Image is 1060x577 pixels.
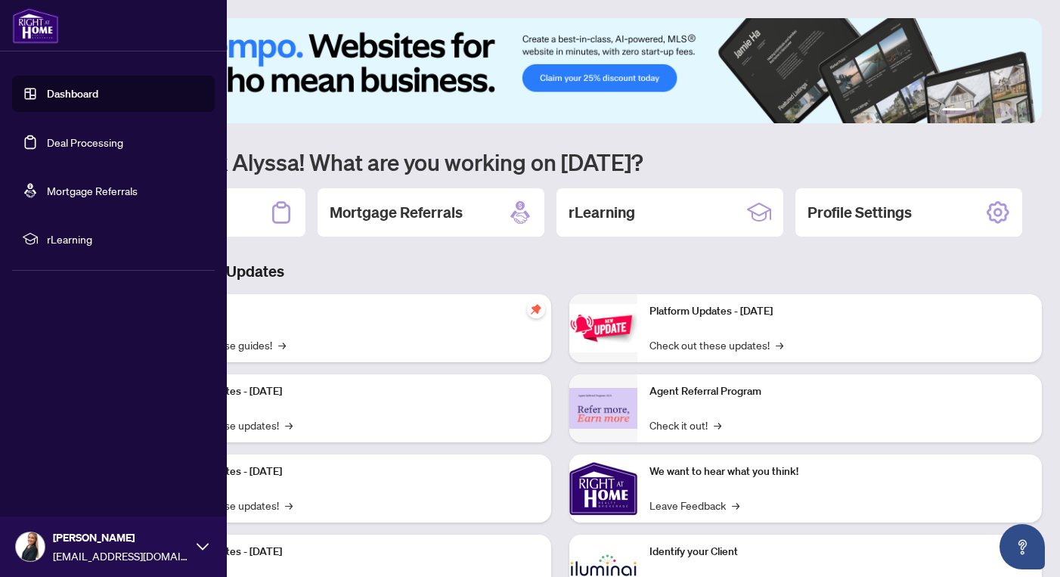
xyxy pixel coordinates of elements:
[79,18,1042,123] img: Slide 0
[159,303,539,320] p: Self-Help
[649,417,721,433] a: Check it out!→
[16,532,45,561] img: Profile Icon
[649,337,783,353] a: Check out these updates!→
[278,337,286,353] span: →
[776,337,783,353] span: →
[1021,108,1027,114] button: 6
[649,497,739,513] a: Leave Feedback→
[569,454,637,523] img: We want to hear what you think!
[285,497,293,513] span: →
[807,202,912,223] h2: Profile Settings
[984,108,990,114] button: 3
[649,303,1030,320] p: Platform Updates - [DATE]
[569,304,637,352] img: Platform Updates - June 23, 2025
[330,202,463,223] h2: Mortgage Referrals
[79,261,1042,282] h3: Brokerage & Industry Updates
[53,529,189,546] span: [PERSON_NAME]
[159,383,539,400] p: Platform Updates - [DATE]
[47,135,123,149] a: Deal Processing
[527,300,545,318] span: pushpin
[569,388,637,430] img: Agent Referral Program
[732,497,739,513] span: →
[159,464,539,480] p: Platform Updates - [DATE]
[79,147,1042,176] h1: Welcome back Alyssa! What are you working on [DATE]?
[47,231,204,247] span: rLearning
[942,108,966,114] button: 1
[53,548,189,564] span: [EMAIL_ADDRESS][DOMAIN_NAME]
[1009,108,1015,114] button: 5
[12,8,59,44] img: logo
[569,202,635,223] h2: rLearning
[996,108,1003,114] button: 4
[649,464,1030,480] p: We want to hear what you think!
[285,417,293,433] span: →
[649,544,1030,560] p: Identify your Client
[649,383,1030,400] p: Agent Referral Program
[972,108,978,114] button: 2
[1000,524,1045,569] button: Open asap
[47,87,98,101] a: Dashboard
[159,544,539,560] p: Platform Updates - [DATE]
[714,417,721,433] span: →
[47,184,138,197] a: Mortgage Referrals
